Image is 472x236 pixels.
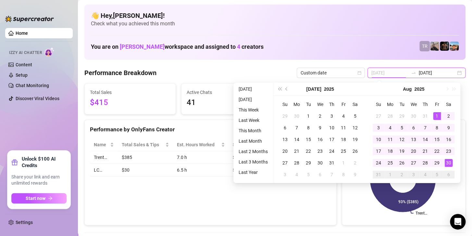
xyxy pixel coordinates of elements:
th: Th [326,98,338,110]
th: Th [419,98,431,110]
div: 1 [386,171,394,178]
div: 6 [316,171,324,178]
div: 10 [328,124,336,132]
div: 24 [375,159,382,167]
li: Last 2 Months [236,148,270,155]
td: $385 [118,151,173,164]
td: 2025-08-09 [443,122,454,134]
td: 2025-08-11 [384,134,396,145]
td: 2025-08-04 [384,122,396,134]
text: Trent… [416,211,427,216]
td: 2025-08-05 [303,169,314,180]
span: [PERSON_NAME] [120,43,165,50]
span: gift [11,159,18,165]
div: 2 [398,171,406,178]
th: Mo [384,98,396,110]
div: 4 [421,171,429,178]
div: 26 [398,159,406,167]
a: Chat Monitoring [16,83,49,88]
div: 30 [293,112,301,120]
div: 19 [351,136,359,143]
th: Mo [291,98,303,110]
div: Open Intercom Messenger [450,214,466,229]
td: 2025-08-28 [419,157,431,169]
td: 2025-08-16 [443,134,454,145]
td: 2025-09-04 [419,169,431,180]
div: 8 [304,124,312,132]
th: Sa [349,98,361,110]
td: 2025-07-22 [303,145,314,157]
td: 2025-08-20 [408,145,419,157]
span: arrow-right [48,196,53,201]
button: Choose a year [324,83,334,96]
div: 2 [316,112,324,120]
div: 13 [410,136,417,143]
td: 2025-07-17 [326,134,338,145]
div: 30 [316,159,324,167]
div: 19 [398,147,406,155]
td: 2025-08-18 [384,145,396,157]
li: This Month [236,127,270,135]
div: 28 [386,112,394,120]
div: 31 [421,112,429,120]
img: logo-BBDzfeDw.svg [5,16,54,22]
div: 9 [445,124,453,132]
td: 2025-08-13 [408,134,419,145]
td: 2025-07-31 [326,157,338,169]
div: 12 [351,124,359,132]
td: 2025-08-02 [443,110,454,122]
li: This Week [236,106,270,114]
td: 2025-07-06 [279,122,291,134]
div: 6 [445,171,453,178]
td: 2025-08-19 [396,145,408,157]
div: 5 [304,171,312,178]
span: Check what you achieved this month [91,20,459,27]
td: 2025-09-05 [431,169,443,180]
div: 24 [328,147,336,155]
span: Active Chats [187,89,267,96]
div: 15 [304,136,312,143]
span: Total Sales & Tips [122,141,164,148]
td: 2025-08-03 [279,169,291,180]
div: 6 [410,124,417,132]
div: 11 [386,136,394,143]
div: 2 [351,159,359,167]
div: 20 [410,147,417,155]
td: $55 [229,151,271,164]
a: Settings [16,220,33,225]
td: 2025-07-05 [349,110,361,122]
td: 2025-08-27 [408,157,419,169]
div: 30 [445,159,453,167]
td: 2025-07-19 [349,134,361,145]
td: 2025-07-28 [384,110,396,122]
input: Start date [371,69,408,76]
div: 29 [398,112,406,120]
span: swap-right [411,70,416,75]
td: 2025-07-21 [291,145,303,157]
td: 2025-07-15 [303,134,314,145]
td: 2025-07-24 [326,145,338,157]
h1: You are on workspace and assigned to creators [91,43,264,50]
div: 28 [421,159,429,167]
div: 29 [304,159,312,167]
button: Choose a year [414,83,424,96]
div: 27 [375,112,382,120]
div: 21 [293,147,301,155]
th: Su [373,98,384,110]
th: Sa [443,98,454,110]
a: Discover Viral Videos [16,96,59,101]
h4: Performance Breakdown [84,68,156,77]
td: 2025-07-08 [303,122,314,134]
th: We [314,98,326,110]
li: [DATE] [236,85,270,93]
td: 2025-08-03 [373,122,384,134]
td: 2025-07-30 [408,110,419,122]
td: 2025-08-14 [419,134,431,145]
div: 30 [410,112,417,120]
div: 4 [340,112,347,120]
div: 18 [340,136,347,143]
div: 12 [398,136,406,143]
th: Name [90,138,118,151]
button: Choose a month [403,83,412,96]
td: 2025-08-01 [338,157,349,169]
